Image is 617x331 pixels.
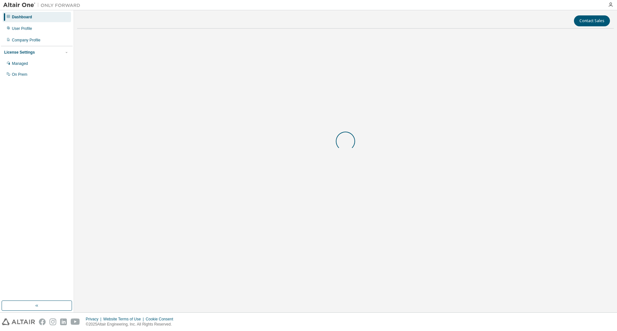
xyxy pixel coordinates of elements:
img: instagram.svg [49,318,56,325]
div: Privacy [86,317,103,322]
img: altair_logo.svg [2,318,35,325]
div: Company Profile [12,38,40,43]
div: Cookie Consent [146,317,177,322]
div: User Profile [12,26,32,31]
img: youtube.svg [71,318,80,325]
button: Contact Sales [574,15,610,26]
img: linkedin.svg [60,318,67,325]
img: Altair One [3,2,84,8]
p: © 2025 Altair Engineering, Inc. All Rights Reserved. [86,322,177,327]
div: Managed [12,61,28,66]
div: Dashboard [12,14,32,20]
div: Website Terms of Use [103,317,146,322]
img: facebook.svg [39,318,46,325]
div: License Settings [4,50,35,55]
div: On Prem [12,72,27,77]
